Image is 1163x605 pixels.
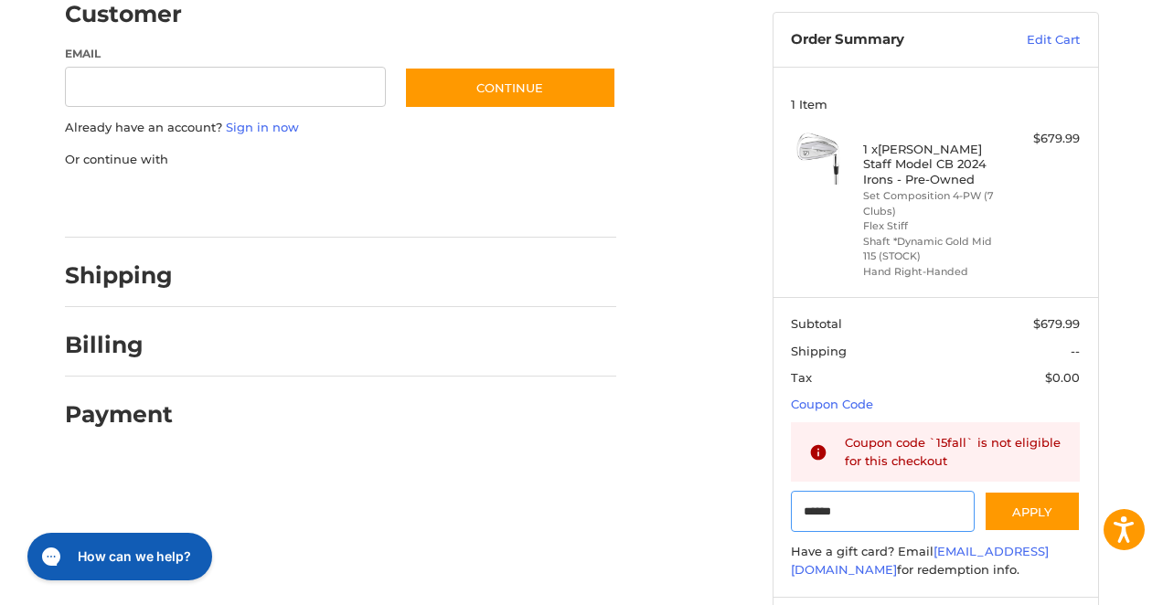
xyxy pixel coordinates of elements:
[863,188,1003,218] li: Set Composition 4-PW (7 Clubs)
[404,67,616,109] button: Continue
[791,397,873,411] a: Coupon Code
[65,331,172,359] h2: Billing
[214,186,351,219] iframe: PayPal-paylater
[987,31,1080,49] a: Edit Cart
[791,344,847,358] span: Shipping
[863,234,1003,264] li: Shaft *Dynamic Gold Mid 115 (STOCK)
[59,186,196,219] iframe: PayPal-paypal
[791,491,975,532] input: Gift Certificate or Coupon Code
[791,97,1080,111] h3: 1 Item
[65,400,173,429] h2: Payment
[791,316,842,331] span: Subtotal
[368,186,506,219] iframe: PayPal-venmo
[863,264,1003,280] li: Hand Right-Handed
[863,218,1003,234] li: Flex Stiff
[18,526,218,587] iframe: Gorgias live chat messenger
[1045,370,1080,385] span: $0.00
[791,543,1080,578] div: Have a gift card? Email for redemption info.
[1008,130,1080,148] div: $679.99
[791,370,812,385] span: Tax
[65,46,387,62] label: Email
[845,434,1062,470] div: Coupon code `15fall` is not eligible for this checkout
[65,151,616,169] p: Or continue with
[863,142,1003,186] h4: 1 x [PERSON_NAME] Staff Model CB 2024 Irons - Pre-Owned
[791,544,1049,577] a: [EMAIL_ADDRESS][DOMAIN_NAME]
[226,120,299,134] a: Sign in now
[65,261,173,290] h2: Shipping
[1033,316,1080,331] span: $679.99
[791,31,987,49] h3: Order Summary
[984,491,1081,532] button: Apply
[65,119,616,137] p: Already have an account?
[1071,344,1080,358] span: --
